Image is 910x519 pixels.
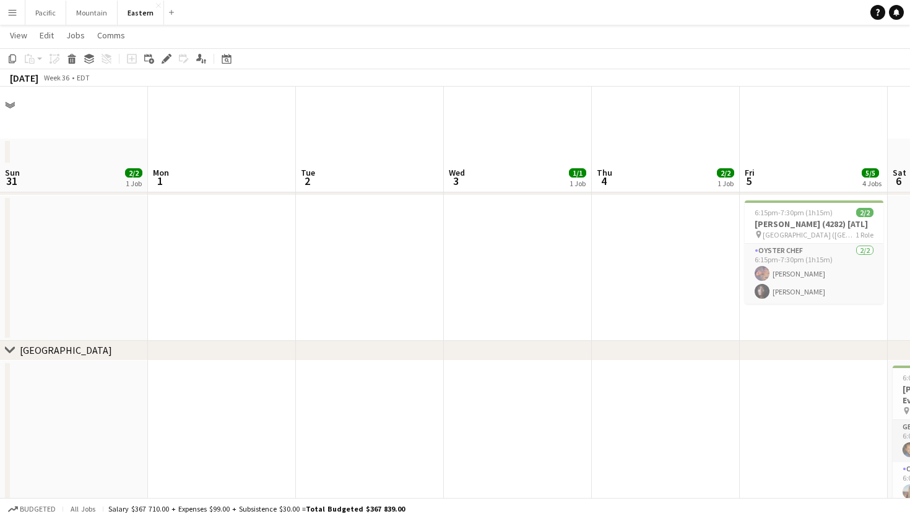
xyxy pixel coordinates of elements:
[299,174,315,188] span: 2
[40,30,54,41] span: Edit
[68,504,98,513] span: All jobs
[891,174,906,188] span: 6
[306,504,405,513] span: Total Budgeted $367 839.00
[3,174,20,188] span: 31
[569,168,586,178] span: 1/1
[449,167,465,178] span: Wed
[97,30,125,41] span: Comms
[108,504,405,513] div: Salary $367 710.00 + Expenses $99.00 + Subsistence $30.00 =
[5,27,32,43] a: View
[447,174,465,188] span: 3
[77,73,90,82] div: EDT
[745,244,883,304] app-card-role: Oyster Chef2/26:15pm-7:30pm (1h15m)[PERSON_NAME][PERSON_NAME]
[41,73,72,82] span: Week 36
[862,179,882,188] div: 4 Jobs
[25,1,66,25] button: Pacific
[763,230,856,239] span: [GEOGRAPHIC_DATA] ([GEOGRAPHIC_DATA], [GEOGRAPHIC_DATA])
[717,168,734,178] span: 2/2
[856,230,873,239] span: 1 Role
[893,167,906,178] span: Sat
[35,27,59,43] a: Edit
[61,27,90,43] a: Jobs
[595,174,612,188] span: 4
[92,27,130,43] a: Comms
[745,200,883,304] app-job-card: 6:15pm-7:30pm (1h15m)2/2[PERSON_NAME] (4282) [ATL] [GEOGRAPHIC_DATA] ([GEOGRAPHIC_DATA], [GEOGRAP...
[66,30,85,41] span: Jobs
[20,505,56,513] span: Budgeted
[125,168,142,178] span: 2/2
[6,502,58,516] button: Budgeted
[743,174,755,188] span: 5
[597,167,612,178] span: Thu
[717,179,734,188] div: 1 Job
[570,179,586,188] div: 1 Job
[10,72,38,84] div: [DATE]
[20,344,112,356] div: [GEOGRAPHIC_DATA]
[126,179,142,188] div: 1 Job
[10,30,27,41] span: View
[118,1,164,25] button: Eastern
[151,174,169,188] span: 1
[862,168,879,178] span: 5/5
[745,167,755,178] span: Fri
[745,218,883,229] h3: [PERSON_NAME] (4282) [ATL]
[153,167,169,178] span: Mon
[66,1,118,25] button: Mountain
[5,167,20,178] span: Sun
[856,208,873,217] span: 2/2
[301,167,315,178] span: Tue
[755,208,833,217] span: 6:15pm-7:30pm (1h15m)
